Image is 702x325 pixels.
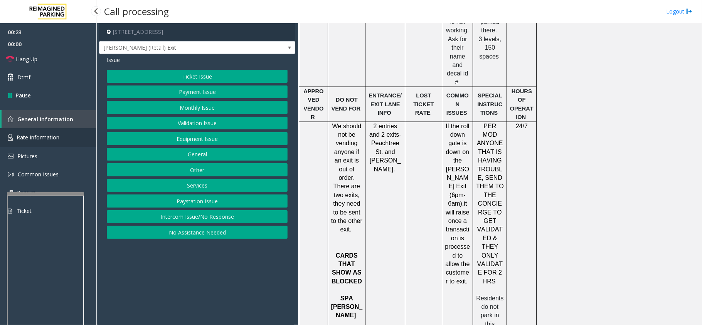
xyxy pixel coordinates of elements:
button: Payment Issue [107,85,288,99]
img: 'icon' [8,190,13,195]
span: it will raise once a transaction is processed to allow the customer to exit. [445,200,470,285]
button: Paystation Issue [107,194,288,208]
span: PER MOD ANYONE THAT IS HAVING TROUBLE, SEND THEM TO THE CONCIERGE TO GET VALIDATED & THEY ONLY VA... [476,123,504,285]
span: Pause [15,91,31,99]
img: 'icon' [8,116,13,122]
h3: Call processing [100,2,173,21]
span: SPECIAL INSTRUCTIONS [477,92,502,116]
span: COMMON ISSUES [446,92,469,116]
span: [PERSON_NAME] (Retail) Exit [99,42,256,54]
button: Equipment Issue [107,132,288,145]
span: Pictures [17,152,37,160]
span: Ask for their name and decal id # [447,36,468,85]
span: 2 entries and 2 exits- Peachtree St. and [PERSON_NAME]. [369,123,401,173]
button: No Assistance Needed [107,226,288,239]
button: Intercom Issue/No Response [107,210,288,223]
button: General [107,148,288,161]
span: Hang Up [16,55,37,63]
button: Other [107,163,288,176]
button: Monthly Issue [107,101,288,114]
img: 'icon' [8,134,13,141]
span: 3 levels, 150 spaces [478,36,501,60]
a: General Information [2,110,96,128]
span: HOURS OF OPERATION [510,88,534,120]
span: LOST TICKET RATE [413,92,434,116]
span: We should not be vending anyone if an exit is out of order. There are two exits, they need to be ... [331,123,362,233]
span: Issue [107,56,120,64]
span: Common Issues [18,171,59,178]
img: 'icon' [8,154,13,159]
button: Ticket Issue [107,70,288,83]
span: Rate Information [17,134,59,141]
a: Logout [666,7,692,15]
span: 24/7 [516,123,528,129]
button: Validation Issue [107,117,288,130]
button: Services [107,179,288,192]
span: Receipt [17,189,35,196]
img: 'icon' [8,171,14,178]
img: logout [686,7,692,15]
span: ENTRANCE/EXIT LANE INFO [369,92,402,116]
span: DO NOT VEND FOR [331,97,360,111]
span: Dtmf [17,73,30,81]
span: SPA [PERSON_NAME] [331,295,362,319]
h4: [STREET_ADDRESS] [99,23,295,41]
span: General Information [17,116,73,123]
span: CARDS THAT SHOW AS BLOCKED [332,252,362,285]
span: APPROVED VENDOR [303,88,323,120]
